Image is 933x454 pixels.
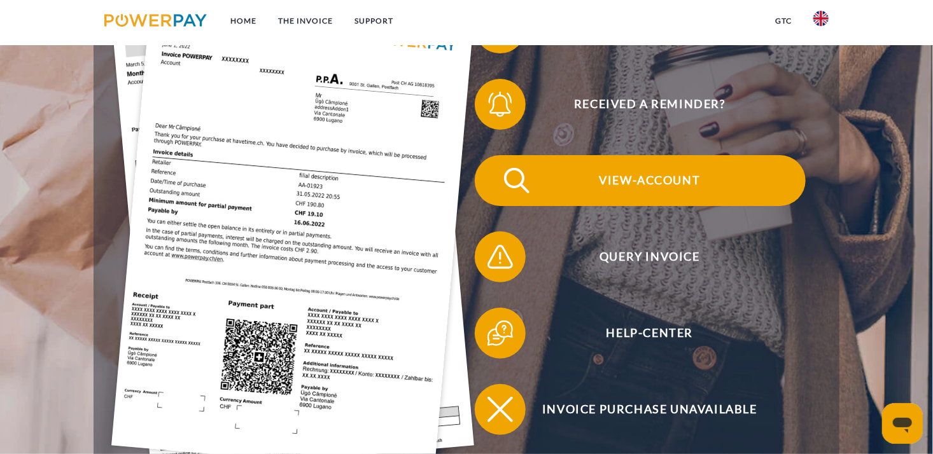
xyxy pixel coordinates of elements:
[494,308,806,359] span: Help-Center
[475,79,806,130] button: Received a reminder?
[764,10,803,32] a: GTC
[484,241,516,273] img: qb_warning.svg
[268,10,344,32] a: THE INVOICE
[494,231,806,282] span: Query Invoice
[220,10,268,32] a: Home
[813,11,829,26] img: en
[475,384,806,435] button: Invoice purchase unavailable
[104,14,207,27] img: logo-powerpay.svg
[344,10,405,32] a: Support
[484,317,516,349] img: qb_help.svg
[484,394,516,425] img: qb_close.svg
[882,403,923,444] iframe: Button to launch messaging window
[475,308,806,359] button: Help-Center
[494,384,806,435] span: Invoice purchase unavailable
[475,231,806,282] button: Query Invoice
[475,3,806,53] button: Received an invoice?
[501,165,533,196] img: qb_search.svg
[494,155,806,206] span: View-Account
[475,155,806,206] button: View-Account
[494,79,806,130] span: Received a reminder?
[484,88,516,120] img: qb_bell.svg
